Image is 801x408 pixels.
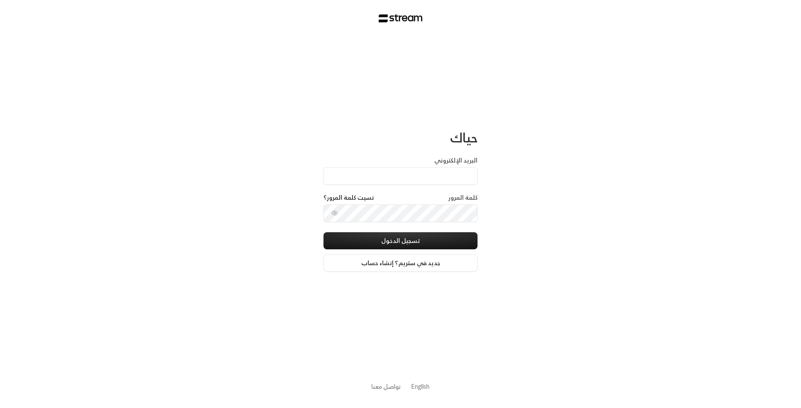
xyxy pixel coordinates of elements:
[371,381,401,392] a: تواصل معنا
[448,193,478,202] label: كلمة المرور
[371,382,401,391] button: تواصل معنا
[323,232,478,249] button: تسجيل الدخول
[379,14,423,23] img: Stream Logo
[323,193,374,202] a: نسيت كلمة المرور؟
[450,126,478,149] span: حياك
[434,156,478,165] label: البريد الإلكتروني
[323,254,478,272] a: جديد في ستريم؟ إنشاء حساب
[328,206,341,220] button: toggle password visibility
[411,378,430,394] a: English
